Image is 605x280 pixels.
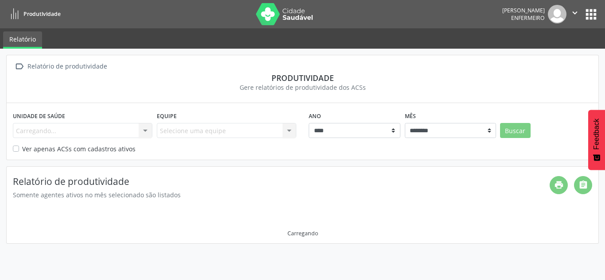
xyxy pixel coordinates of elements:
button: Feedback - Mostrar pesquisa [588,110,605,170]
h4: Relatório de produtividade [13,176,550,187]
i:  [13,60,26,73]
span: Produtividade [23,10,61,18]
span: Feedback [593,119,601,150]
div: Produtividade [13,73,592,83]
span: Enfermeiro [511,14,545,22]
label: Unidade de saúde [13,109,65,123]
label: Mês [405,109,416,123]
label: Ver apenas ACSs com cadastros ativos [22,144,136,153]
div: [PERSON_NAME] [502,7,545,14]
img: img [548,5,566,23]
div: Somente agentes ativos no mês selecionado são listados [13,190,550,199]
button: apps [583,7,599,22]
div: Relatório de produtividade [26,60,109,73]
button: Buscar [500,123,531,138]
a:  Relatório de produtividade [13,60,109,73]
a: Produtividade [6,7,61,21]
a: Relatório [3,31,42,49]
label: Equipe [157,109,177,123]
i:  [570,8,580,18]
div: Carregando [287,230,318,237]
label: Ano [309,109,321,123]
div: Gere relatórios de produtividade dos ACSs [13,83,592,92]
button:  [566,5,583,23]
